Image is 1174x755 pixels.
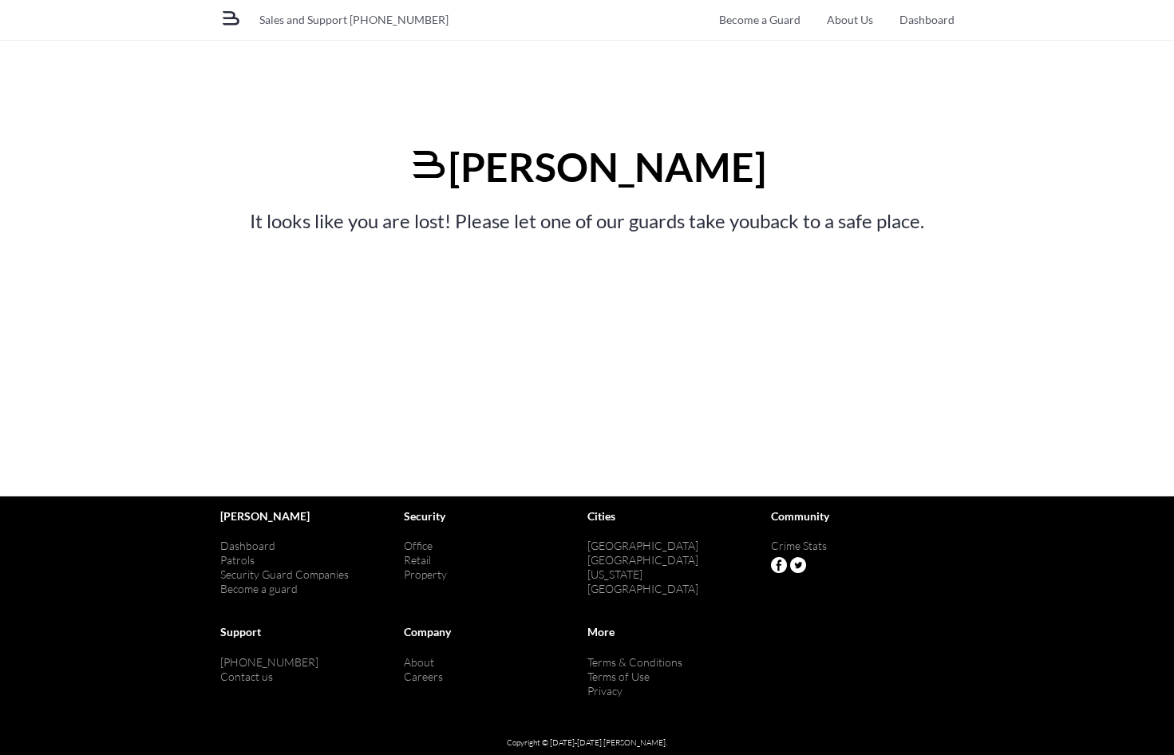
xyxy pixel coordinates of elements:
a: Dashboard [220,539,275,552]
h5: Community [771,504,955,523]
a: Property [404,567,447,581]
a: Retail [404,553,431,567]
a: Terms of Use [587,670,650,683]
a: Crime Stats [771,539,827,552]
h5: Security [404,504,587,523]
a: Terms & Conditions [587,655,682,669]
a: [PHONE_NUMBER] [220,655,318,669]
a: [US_STATE] [587,567,642,581]
a: About Us [827,14,873,27]
h5: Cities [587,504,771,523]
a: Careers [404,670,443,683]
h5: More [587,620,771,638]
a: Sales and Support [PHONE_NUMBER] [259,13,449,26]
a: [GEOGRAPHIC_DATA] [587,553,698,567]
h5: Company [404,620,587,638]
a: Office [404,539,433,552]
a: Privacy [587,684,623,698]
a: Become a Guard [719,14,800,27]
a: [PERSON_NAME] [220,509,310,523]
a: About [404,655,434,669]
a: [GEOGRAPHIC_DATA] [587,539,698,552]
a: Security Guard Companies [220,567,349,581]
a: Contact us [220,670,273,683]
a: Dashboard [899,14,955,27]
a: Become a guard [220,582,298,595]
h5: Support [220,620,404,638]
p: It looks like you are lost! Please let one of our guards take you [24,214,1150,228]
a: [GEOGRAPHIC_DATA] [587,582,698,595]
a: back to a safe place. [760,209,924,232]
a: Patrols [220,553,255,567]
h1: [PERSON_NAME] [24,144,1150,191]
